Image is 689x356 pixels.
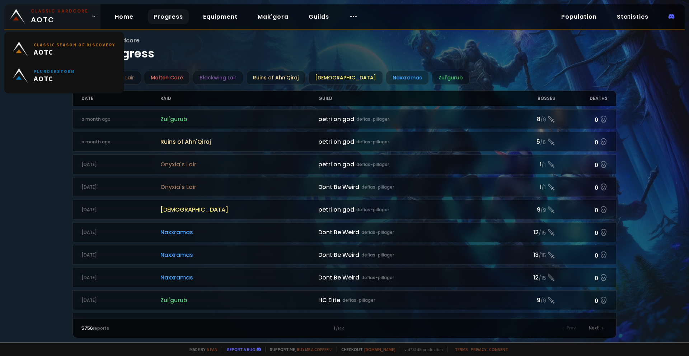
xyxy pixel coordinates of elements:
[197,9,243,24] a: Equipment
[297,347,332,352] a: Buy me a coffee
[72,132,617,152] a: a month agoRuins of Ahn'Qirajpetri on goddefias-pillager5/60
[540,139,546,146] small: / 6
[555,318,608,328] div: 0
[72,200,617,219] a: [DATE][DEMOGRAPHIC_DATA]petri on goddefias-pillager9/90
[34,69,75,74] small: Plunderstorm
[318,160,502,169] div: petri on god
[318,182,502,191] div: Dont Be Weird
[361,229,394,236] small: defias-pillager
[555,137,608,147] div: 0
[555,272,608,283] div: 0
[502,182,555,191] div: 1
[34,74,75,83] span: AOTC
[502,115,555,124] div: 8
[502,205,555,214] div: 9
[9,36,119,63] a: Classic Season of DiscoveryAOTC
[144,71,190,85] div: Molten Core
[539,252,546,259] small: / 15
[318,296,502,305] div: HC Elite
[356,139,389,145] small: defias-pillager
[361,184,394,190] small: defias-pillager
[455,347,468,352] a: Terms
[502,296,555,305] div: 9
[81,139,160,145] div: a month ago
[356,116,389,122] small: defias-pillager
[72,36,617,62] h1: Raid progress
[318,205,502,214] div: petri on god
[502,160,555,169] div: 1
[193,71,243,85] div: Blackwing Lair
[160,296,318,305] span: Zul'gurub
[303,9,335,24] a: Guilds
[540,297,546,305] small: / 9
[160,182,318,191] span: Onyxia's Lair
[81,184,160,190] div: [DATE]
[489,347,508,352] a: Consent
[148,9,189,24] a: Progress
[585,323,608,333] div: Next
[356,207,389,213] small: defias-pillager
[337,347,395,352] span: Checkout
[555,91,608,106] div: Deaths
[502,137,555,146] div: 5
[252,9,294,24] a: Mak'gora
[81,91,160,106] div: Date
[356,161,389,168] small: defias-pillager
[81,325,213,332] div: reports
[160,137,318,146] span: Ruins of Ahn'Qiraj
[342,297,375,304] small: defias-pillager
[160,273,318,282] span: Naxxramas
[81,229,160,236] div: [DATE]
[540,207,546,214] small: / 9
[555,227,608,237] div: 0
[160,115,318,124] span: Zul'gurub
[213,325,476,332] div: 1
[72,268,617,287] a: [DATE]NaxxramasDont Be Weirddefias-pillager12/150
[81,274,160,281] div: [DATE]
[502,91,555,106] div: Bosses
[364,347,395,352] a: [DOMAIN_NAME]
[81,207,160,213] div: [DATE]
[318,273,502,282] div: Dont Be Weird
[81,116,160,122] div: a month ago
[361,274,394,281] small: defias-pillager
[72,245,617,265] a: [DATE]NaxxramasDont Be Weirddefias-pillager13/150
[336,326,345,332] small: / 144
[72,177,617,197] a: [DATE]Onyxia's LairDont Be Weirddefias-pillager1/10
[109,9,139,24] a: Home
[34,42,115,47] small: Classic Season of Discovery
[72,109,617,129] a: a month agoZul'gurubpetri on goddefias-pillager8/90
[611,9,654,24] a: Statistics
[318,115,502,124] div: petri on god
[160,205,318,214] span: [DEMOGRAPHIC_DATA]
[207,347,217,352] a: a fan
[471,347,486,352] a: Privacy
[72,313,617,333] a: [DATE]Zul'gurubHC Elitedefias-pillager9/90
[539,275,546,282] small: / 15
[386,71,429,85] div: Naxxramas
[160,228,318,237] span: Naxxramas
[81,252,160,258] div: [DATE]
[555,159,608,170] div: 0
[542,184,546,191] small: / 1
[160,250,318,259] span: Naxxramas
[81,325,93,331] span: 5756
[540,116,546,124] small: / 9
[72,290,617,310] a: [DATE]Zul'gurubHC Elitedefias-pillager9/90
[72,154,617,174] a: [DATE]Onyxia's Lairpetri on goddefias-pillager1/10
[185,347,217,352] span: Made by
[31,8,88,25] span: AOTC
[318,228,502,237] div: Dont Be Weird
[555,114,608,124] div: 0
[555,295,608,305] div: 0
[556,9,603,24] a: Population
[318,137,502,146] div: petri on god
[400,347,443,352] span: v. d752d5 - production
[81,297,160,304] div: [DATE]
[160,91,318,106] div: Raid
[555,204,608,215] div: 0
[318,91,502,106] div: Guild
[432,71,470,85] div: Zul'gurub
[81,161,160,168] div: [DATE]
[555,250,608,260] div: 0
